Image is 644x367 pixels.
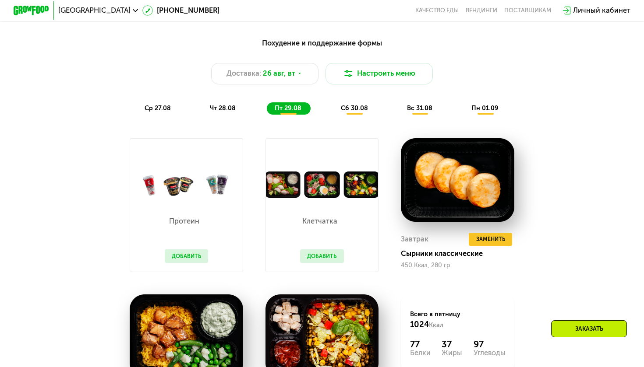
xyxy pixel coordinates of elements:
[474,339,506,350] div: 97
[476,235,505,244] span: Заменить
[573,5,630,16] div: Личный кабинет
[275,105,301,112] span: пт 29.08
[504,7,551,14] div: поставщикам
[410,310,506,330] div: Всего в пятницу
[471,105,499,112] span: пн 01.09
[165,249,209,263] button: Добавить
[57,38,587,49] div: Похудение и поддержание формы
[469,233,512,246] button: Заменить
[410,350,431,357] div: Белки
[429,322,443,329] span: Ккал
[466,7,497,14] a: Вендинги
[551,320,627,337] div: Заказать
[410,339,431,350] div: 77
[142,5,219,16] a: [PHONE_NUMBER]
[410,320,429,329] span: 1024
[210,105,236,112] span: чт 28.08
[300,249,344,263] button: Добавить
[145,105,171,112] span: ср 27.08
[442,339,462,350] div: 37
[226,68,261,79] span: Доставка:
[474,350,506,357] div: Углеводы
[300,218,340,225] p: Клетчатка
[341,105,368,112] span: сб 30.08
[326,63,433,84] button: Настроить меню
[401,249,521,258] div: Сырники классические
[407,105,432,112] span: вс 31.08
[263,68,295,79] span: 26 авг, вт
[401,233,428,246] div: Завтрак
[58,7,131,14] span: [GEOGRAPHIC_DATA]
[442,350,462,357] div: Жиры
[165,218,204,225] p: Протеин
[401,262,514,269] div: 450 Ккал, 280 гр
[415,7,459,14] a: Качество еды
